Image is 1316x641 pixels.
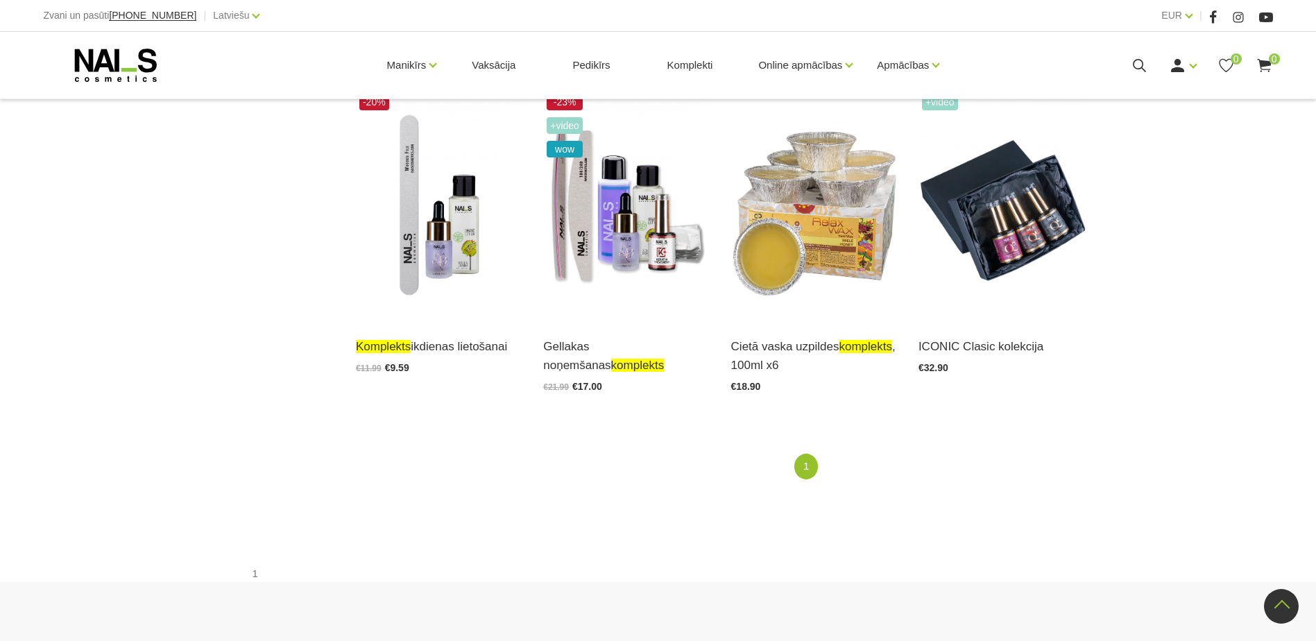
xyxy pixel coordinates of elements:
a: [PHONE_NUMBER] [109,10,196,21]
img: Komplektā ietilst:- Organic Lotion Lithi&Jasmine 50 ml;- Melleņu Kutikulu eļļa 15 ml;- Wooden Fil... [356,90,522,319]
nav: catalog-product-list [356,454,1273,479]
a: 0 [1256,57,1273,74]
span: +Video [922,94,958,110]
a: Pedikīrs [561,32,621,99]
a: Cietā vaska uzpildeskomplekts, 100ml x6 [731,337,898,375]
a: Online apmācības [758,37,842,93]
span: €18.90 [731,381,761,392]
span: €21.99 [543,382,569,392]
img: Gellakas noņemšanas komplekts ietver▪️ Līdzeklis Gellaku un citu Soak Off produktu noņemšanai (10... [543,90,710,319]
a: Apmācības [877,37,929,93]
a: 0 [1217,57,1235,74]
a: Gellakas noņemšanaskomplekts [543,337,710,375]
a: Vaksācija [461,32,527,99]
span: | [1199,7,1202,24]
a: ICONIC Clasic kolekcija [918,337,1085,356]
a: Latviešu [213,7,249,24]
img: Cietais vasks Karsto vasku produktu līnija, kuras pamatā ir jauna ražošanas formula, ļāva mums ra... [731,90,898,319]
span: +Video [547,117,583,134]
a: EUR [1161,7,1182,24]
span: 0 [1231,53,1242,65]
span: -23% [547,94,583,110]
span: €17.00 [572,381,602,392]
img: Īpaši pigmentētas gellakas Atklājiet NAILS Cosmetics “Quick” sērijas īpaši pigmentētās gellakas, ... [918,90,1085,319]
span: -20% [359,94,389,110]
span: komplekts [611,359,665,372]
span: | [203,7,206,24]
a: 1 [794,454,818,479]
span: wow [547,141,583,157]
span: komplekts [356,340,411,353]
a: Komplekti [656,32,724,99]
a: komplektsikdienas lietošanai [356,337,522,356]
span: €32.90 [918,362,948,373]
span: 0 [1269,53,1280,65]
span: €11.99 [356,364,382,373]
span: komplekts [839,340,893,353]
a: Manikīrs [387,37,427,93]
div: Zvani un pasūti [43,7,196,24]
div: 1 [242,565,1075,582]
span: €9.59 [385,362,409,373]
